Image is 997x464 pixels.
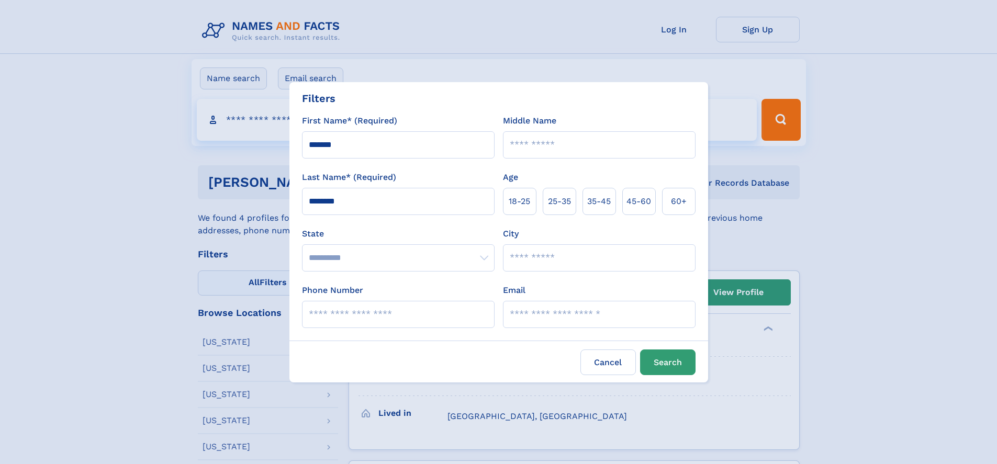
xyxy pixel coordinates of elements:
[580,349,636,375] label: Cancel
[509,195,530,208] span: 18‑25
[302,115,397,127] label: First Name* (Required)
[503,228,519,240] label: City
[302,284,363,297] label: Phone Number
[587,195,611,208] span: 35‑45
[503,284,525,297] label: Email
[302,228,495,240] label: State
[548,195,571,208] span: 25‑35
[626,195,651,208] span: 45‑60
[503,171,518,184] label: Age
[302,90,335,106] div: Filters
[302,171,396,184] label: Last Name* (Required)
[503,115,556,127] label: Middle Name
[671,195,687,208] span: 60+
[640,349,696,375] button: Search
